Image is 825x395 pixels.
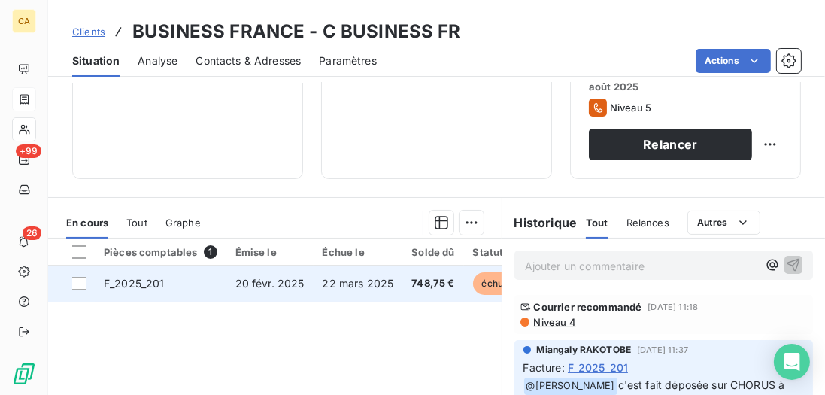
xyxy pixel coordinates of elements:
[323,277,394,290] span: 22 mars 2025
[687,211,760,235] button: Autres
[132,18,461,45] h3: BUSINESS FRANCE - C BUSINESS FR
[12,362,36,386] img: Logo LeanPay
[411,276,454,291] span: 748,75 €
[104,245,217,259] div: Pièces comptables
[523,360,565,375] span: Facture :
[648,302,698,311] span: [DATE] 11:18
[72,26,105,38] span: Clients
[204,245,217,259] span: 1
[568,360,629,375] span: F_2025_201
[537,343,632,357] span: Miangaly RAKOTOBE
[23,226,41,240] span: 26
[774,344,810,380] div: Open Intercom Messenger
[696,49,771,73] button: Actions
[532,316,576,328] span: Niveau 4
[589,129,752,160] button: Relancer
[235,277,305,290] span: 20 févr. 2025
[610,102,651,114] span: Niveau 5
[534,301,642,313] span: Courrier recommandé
[473,272,518,295] span: échue
[637,345,688,354] span: [DATE] 11:37
[104,277,165,290] span: F_2025_201
[66,217,108,229] span: En cours
[16,144,41,158] span: +99
[126,217,147,229] span: Tout
[502,214,578,232] h6: Historique
[319,53,377,68] span: Paramètres
[138,53,177,68] span: Analyse
[473,246,518,258] div: Statut
[586,217,608,229] span: Tout
[524,378,617,395] span: @ [PERSON_NAME]
[411,246,454,258] div: Solde dû
[12,9,36,33] div: CA
[12,147,35,172] a: +99
[196,53,301,68] span: Contacts & Adresses
[323,246,394,258] div: Échue le
[626,217,669,229] span: Relances
[165,217,201,229] span: Graphe
[72,53,120,68] span: Situation
[72,24,105,39] a: Clients
[235,246,305,258] div: Émise le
